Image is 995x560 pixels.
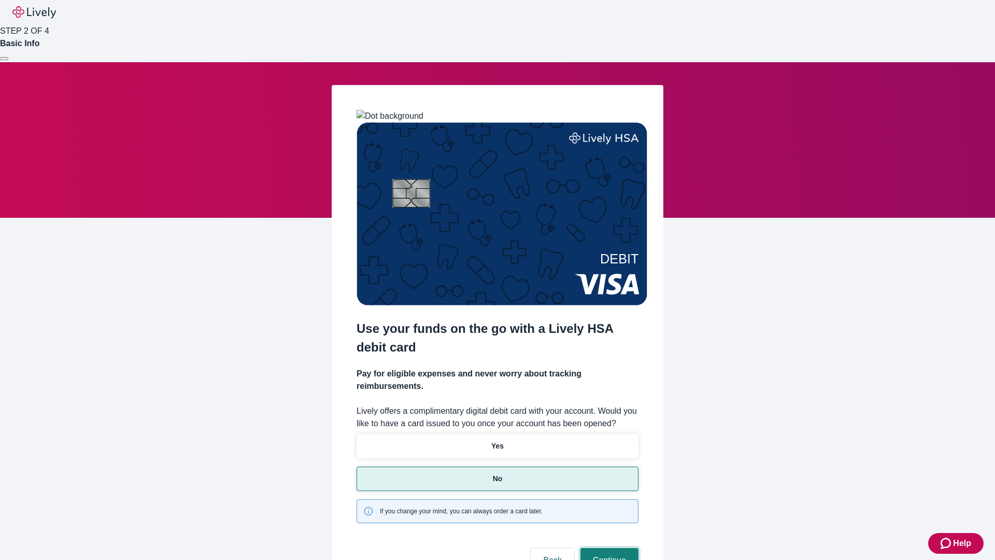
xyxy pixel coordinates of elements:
button: No [357,467,638,491]
p: Yes [491,441,504,452]
button: Zendesk support iconHelp [928,533,984,554]
button: Yes [357,434,638,458]
span: If you change your mind, you can always order a card later. [380,507,543,516]
label: Lively offers a complimentary digital debit card with your account. Would you like to have a card... [357,405,638,430]
img: Dot background [357,110,423,122]
h2: Use your funds on the go with a Lively HSA debit card [357,319,638,357]
span: Help [953,537,971,550]
img: Lively [12,6,56,19]
h4: Pay for eligible expenses and never worry about tracking reimbursements. [357,368,638,393]
svg: Zendesk support icon [941,537,953,550]
p: No [493,473,503,484]
img: Debit card [357,122,647,305]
